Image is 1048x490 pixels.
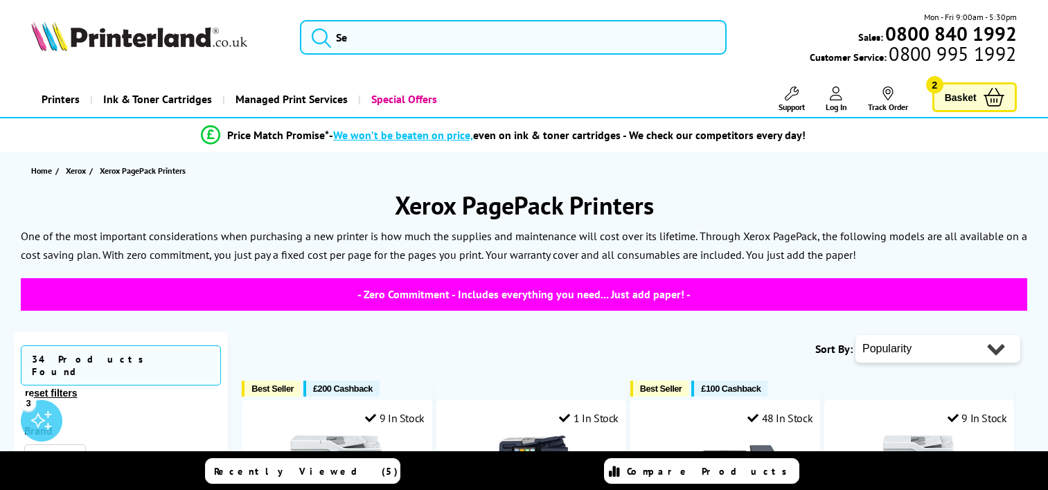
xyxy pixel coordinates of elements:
span: Sales: [858,30,883,44]
span: Recently Viewed (5) [214,465,398,478]
a: Printerland Logo [31,21,283,54]
button: £100 Cashback [691,381,767,397]
span: Customer Service: [810,47,1016,64]
span: 34 Products Found [21,345,221,385]
span: Ink & Toner Cartridges [103,82,212,117]
h1: Xerox PagePack Printers [14,189,1034,221]
a: 0800 840 1992 [883,27,1017,40]
a: Recently Viewed (5) [205,458,400,484]
a: Basket 2 [932,82,1017,112]
button: Best Seller [630,381,689,397]
span: Sort By: [815,342,853,356]
a: Managed Print Services [222,82,358,117]
a: Track Order [868,87,908,112]
input: Se [300,20,727,55]
span: £100 Cashback [701,383,761,394]
img: Printerland Logo [31,21,247,51]
span: £200 Cashback [313,383,373,394]
div: 3 [21,395,36,410]
span: Compare Products [627,465,794,478]
div: 48 In Stock [747,411,812,425]
div: Brand [24,424,217,437]
a: Ink & Toner Cartridges [90,82,222,117]
a: Log In [826,87,847,112]
p: One of the most important considerations when purchasing a new printer is how much the supplies a... [21,227,1027,264]
button: £200 Cashback [303,381,380,397]
span: Mon - Fri 9:00am - 5:30pm [924,10,1017,24]
span: Log In [826,102,847,112]
span: 0800 995 1992 [887,47,1016,60]
span: We won’t be beaten on price, [333,128,473,142]
div: 9 In Stock [365,411,425,425]
a: Home [31,163,55,178]
span: Basket [945,88,977,107]
div: - even on ink & toner cartridges - We check our competitors every day! [329,128,806,142]
button: reset filters [21,387,81,399]
a: Support [779,87,805,112]
a: Xerox [66,163,89,178]
span: Best Seller [251,383,294,394]
span: - Zero Commitment - Includes everything you need... Just add paper! - [21,278,1027,311]
span: Xerox [66,163,86,178]
div: 1 In Stock [559,411,619,425]
a: Printers [31,82,90,117]
span: Xerox PagePack Printers [100,165,186,176]
span: Price Match Promise* [227,128,329,142]
button: Best Seller [242,381,301,397]
a: Special Offers [358,82,447,117]
a: Compare Products [604,458,799,484]
span: Best Seller [640,383,682,394]
span: 2 [926,76,943,93]
span: Support [779,102,805,112]
li: modal_Promise [7,123,1000,147]
b: 0800 840 1992 [885,21,1017,46]
div: 9 In Stock [948,411,1007,425]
